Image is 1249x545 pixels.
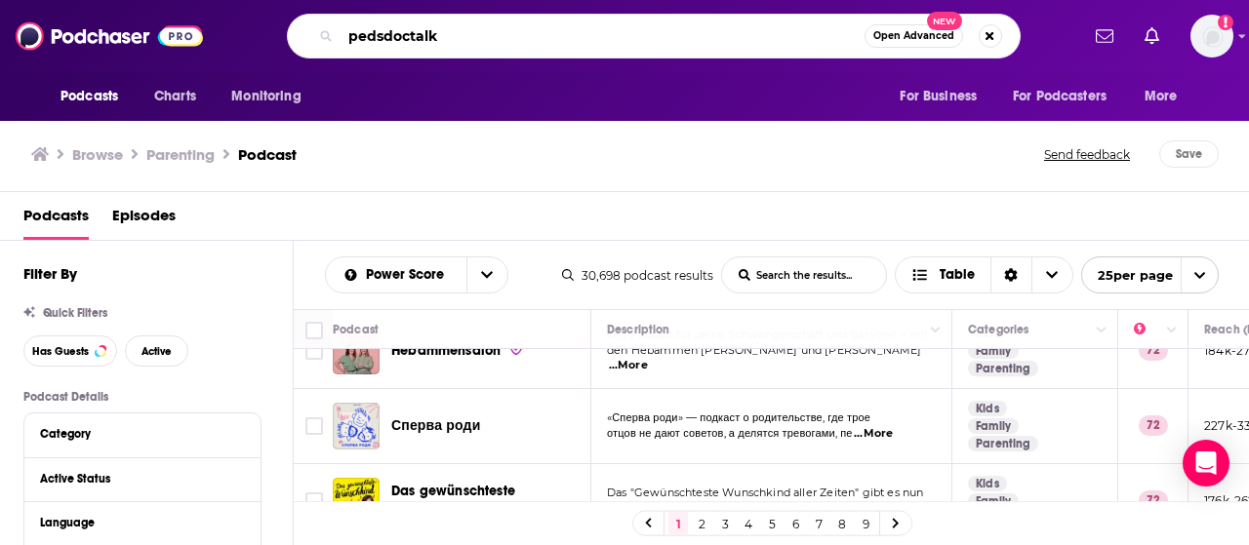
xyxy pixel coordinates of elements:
[1081,256,1219,293] button: open menu
[32,346,89,357] span: Has Guests
[238,145,297,164] h3: Podcast
[333,318,379,341] div: Podcast
[23,335,117,367] button: Has Guests
[23,390,262,404] p: Podcast Details
[1000,78,1135,115] button: open menu
[466,257,507,292] button: open menu
[305,342,323,360] span: Toggle select row
[154,83,196,110] span: Charts
[1190,15,1233,58] img: User Profile
[607,343,922,357] span: den Hebammen [PERSON_NAME] und [PERSON_NAME]
[668,512,688,535] a: 1
[231,83,301,110] span: Monitoring
[1038,140,1136,168] button: Send feedback
[391,416,480,436] a: Сперва роди
[1134,318,1161,341] div: Power Score
[832,512,852,535] a: 8
[762,512,782,535] a: 5
[1090,319,1113,342] button: Column Actions
[366,268,451,282] span: Power Score
[1131,78,1202,115] button: open menu
[1013,83,1107,110] span: For Podcasters
[968,436,1038,451] a: Parenting
[333,328,380,374] img: Hebammensalon
[40,427,232,441] div: Category
[112,200,176,240] a: Episodes
[940,268,975,282] span: Table
[325,256,508,293] h2: Choose List sort
[968,418,1019,434] a: Family
[40,472,232,486] div: Active Status
[60,83,118,110] span: Podcasts
[391,482,584,521] a: Das gewünschteste Wunschkind
[1190,15,1233,58] span: Logged in as sVanCleve
[23,200,89,240] a: Podcasts
[809,512,828,535] a: 7
[1159,140,1219,168] button: Save
[47,78,143,115] button: open menu
[968,493,1019,509] a: Family
[72,145,123,164] a: Browse
[40,421,245,446] button: Category
[1082,260,1173,291] span: 25 per page
[927,12,962,30] span: New
[1218,15,1233,30] svg: Add a profile image
[968,476,1007,491] a: Kids
[391,341,524,361] a: Hebammensalon
[1183,440,1229,487] div: Open Intercom Messenger
[562,268,713,283] div: 30,698 podcast results
[990,257,1031,292] div: Sort Direction
[692,512,711,535] a: 2
[141,346,172,357] span: Active
[873,31,954,41] span: Open Advanced
[1145,83,1178,110] span: More
[1160,319,1184,342] button: Column Actions
[609,358,648,373] span: ...More
[341,20,865,52] input: Search podcasts, credits, & more...
[715,512,735,535] a: 3
[739,512,758,535] a: 4
[287,14,1021,58] div: Search podcasts, credits, & more...
[305,417,323,435] span: Toggle select row
[125,335,188,367] button: Active
[40,516,232,529] div: Language
[1088,19,1121,53] a: Show notifications dropdown
[1190,15,1233,58] button: Show profile menu
[607,410,870,424] span: «Сперва роди» — подкаст о родительстве, где трое
[865,24,963,48] button: Open AdvancedNew
[333,403,380,449] img: Сперва роди
[924,319,947,342] button: Column Actions
[16,18,203,55] img: Podchaser - Follow, Share and Rate Podcasts
[391,417,480,434] span: Сперва роди
[900,83,977,110] span: For Business
[326,268,466,282] button: open menu
[305,492,323,510] span: Toggle select row
[968,318,1028,341] div: Categories
[786,512,805,535] a: 6
[1139,415,1168,435] p: 72
[23,264,77,283] h2: Filter By
[854,426,893,442] span: ...More
[146,145,215,164] h1: Parenting
[43,306,107,320] span: Quick Filters
[607,486,923,499] span: Das "Gewünschteste Wunschkind aller Zeiten" gibt es nun
[333,478,380,525] img: Das gewünschteste Wunschkind
[856,512,875,535] a: 9
[968,361,1038,376] a: Parenting
[607,318,669,341] div: Description
[895,256,1073,293] button: Choose View
[1139,490,1168,510] p: 72
[1139,340,1168,360] p: 72
[141,78,208,115] a: Charts
[391,483,515,519] span: Das gewünschteste Wunschkind
[968,401,1007,416] a: Kids
[391,342,501,359] span: Hebammensalon
[218,78,326,115] button: open menu
[968,343,1019,359] a: Family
